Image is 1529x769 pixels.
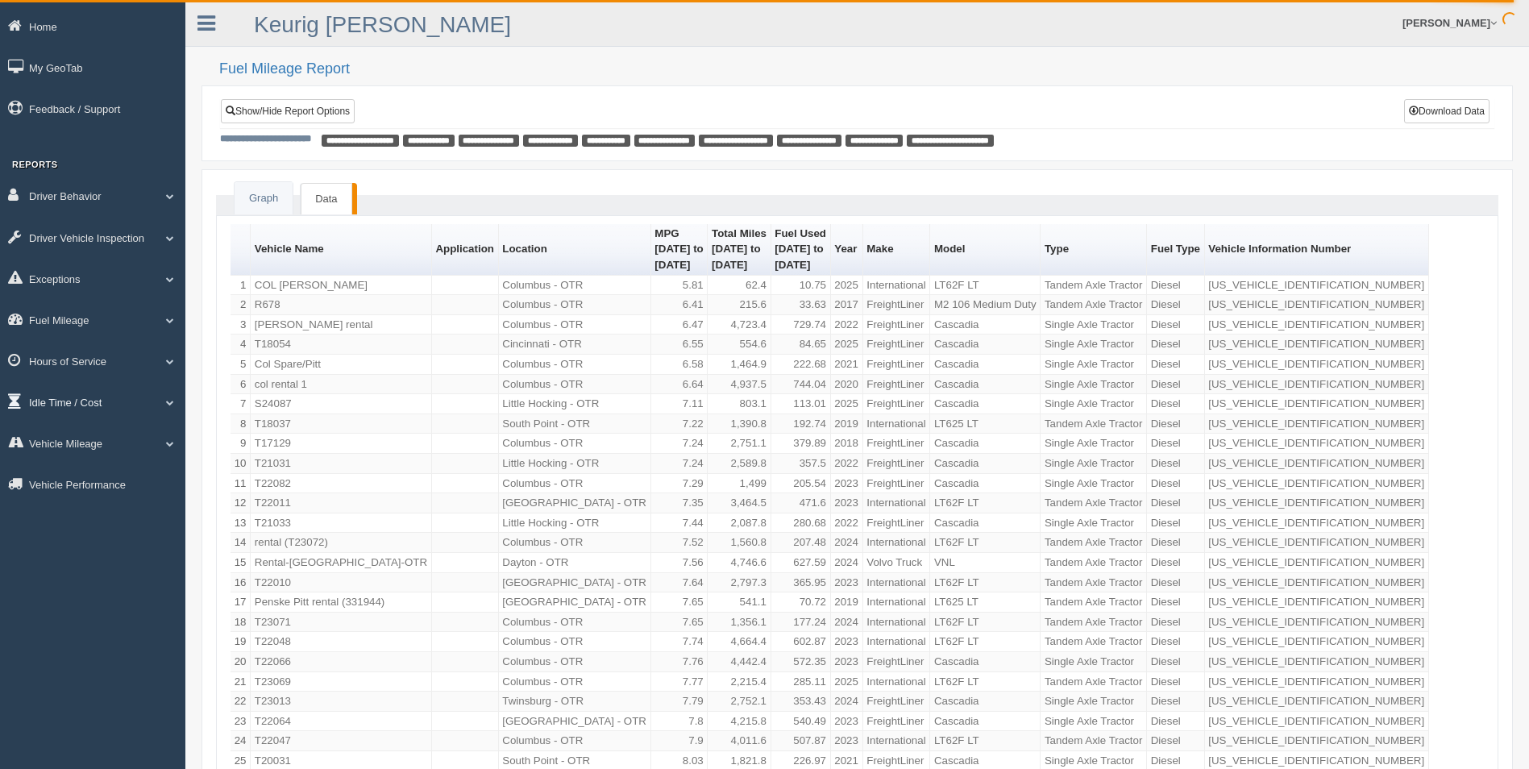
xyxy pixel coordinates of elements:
[930,414,1041,434] td: LT625 LT
[1205,434,1429,454] td: [US_VEHICLE_IDENTIFICATION_NUMBER]
[831,394,863,414] td: 2025
[1205,592,1429,613] td: [US_VEHICLE_IDENTIFICATION_NUMBER]
[863,355,931,375] td: FreightLiner
[708,533,771,553] td: 1,560.8
[251,414,432,434] td: T18037
[1205,474,1429,494] td: [US_VEHICLE_IDENTIFICATION_NUMBER]
[708,553,771,573] td: 4,746.6
[1147,652,1205,672] td: Diesel
[231,613,251,633] td: 18
[1147,573,1205,593] td: Diesel
[831,434,863,454] td: 2018
[930,592,1041,613] td: LT625 LT
[251,592,432,613] td: Penske Pitt rental (331944)
[771,394,831,414] td: 113.01
[651,652,708,672] td: 7.76
[231,652,251,672] td: 20
[651,493,708,513] td: 7.35
[708,414,771,434] td: 1,390.8
[1147,493,1205,513] td: Diesel
[651,414,708,434] td: 7.22
[1147,454,1205,474] td: Diesel
[863,276,931,296] td: International
[235,182,293,215] a: Graph
[251,375,432,395] td: col rental 1
[251,513,432,534] td: T21033
[1205,375,1429,395] td: [US_VEHICLE_IDENTIFICATION_NUMBER]
[499,394,651,414] td: Little Hocking - OTR
[1041,493,1147,513] td: Tandem Axle Tractor
[231,454,251,474] td: 10
[863,533,931,553] td: International
[708,613,771,633] td: 1,356.1
[831,573,863,593] td: 2023
[231,672,251,692] td: 21
[499,295,651,315] td: Columbus - OTR
[499,224,651,276] th: Sort column
[1041,632,1147,652] td: Tandem Axle Tractor
[251,731,432,751] td: T22047
[231,573,251,593] td: 16
[708,224,771,276] th: Sort column
[1147,335,1205,355] td: Diesel
[771,335,831,355] td: 84.65
[651,224,708,276] th: Sort column
[1147,434,1205,454] td: Diesel
[251,553,432,573] td: Rental-[GEOGRAPHIC_DATA]-OTR
[863,712,931,732] td: FreightLiner
[930,533,1041,553] td: LT62F LT
[1041,712,1147,732] td: Single Axle Tractor
[251,394,432,414] td: S24087
[499,553,651,573] td: Dayton - OTR
[831,295,863,315] td: 2017
[499,355,651,375] td: Columbus - OTR
[930,573,1041,593] td: LT62F LT
[1205,493,1429,513] td: [US_VEHICLE_IDENTIFICATION_NUMBER]
[499,672,651,692] td: Columbus - OTR
[708,592,771,613] td: 541.1
[1205,712,1429,732] td: [US_VEHICLE_IDENTIFICATION_NUMBER]
[651,295,708,315] td: 6.41
[1147,315,1205,335] td: Diesel
[1147,592,1205,613] td: Diesel
[1147,533,1205,553] td: Diesel
[651,375,708,395] td: 6.64
[1147,632,1205,652] td: Diesel
[1041,652,1147,672] td: Single Axle Tractor
[651,533,708,553] td: 7.52
[708,692,771,712] td: 2,752.1
[1041,613,1147,633] td: Tandem Axle Tractor
[651,632,708,652] td: 7.74
[831,513,863,534] td: 2022
[499,375,651,395] td: Columbus - OTR
[930,513,1041,534] td: Cascadia
[651,335,708,355] td: 6.55
[708,652,771,672] td: 4,442.4
[231,712,251,732] td: 23
[930,315,1041,335] td: Cascadia
[863,434,931,454] td: FreightLiner
[771,493,831,513] td: 471.6
[831,454,863,474] td: 2022
[1147,224,1205,276] th: Sort column
[651,434,708,454] td: 7.24
[251,533,432,553] td: rental (T23072)
[231,553,251,573] td: 15
[251,712,432,732] td: T22064
[1205,315,1429,335] td: [US_VEHICLE_IDENTIFICATION_NUMBER]
[651,315,708,335] td: 6.47
[651,394,708,414] td: 7.11
[831,276,863,296] td: 2025
[1205,573,1429,593] td: [US_VEHICLE_IDENTIFICATION_NUMBER]
[708,375,771,395] td: 4,937.5
[1205,414,1429,434] td: [US_VEHICLE_IDENTIFICATION_NUMBER]
[708,454,771,474] td: 2,589.8
[930,712,1041,732] td: Cascadia
[930,394,1041,414] td: Cascadia
[930,474,1041,494] td: Cascadia
[930,613,1041,633] td: LT62F LT
[771,276,831,296] td: 10.75
[771,553,831,573] td: 627.59
[708,394,771,414] td: 803.1
[499,613,651,633] td: Columbus - OTR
